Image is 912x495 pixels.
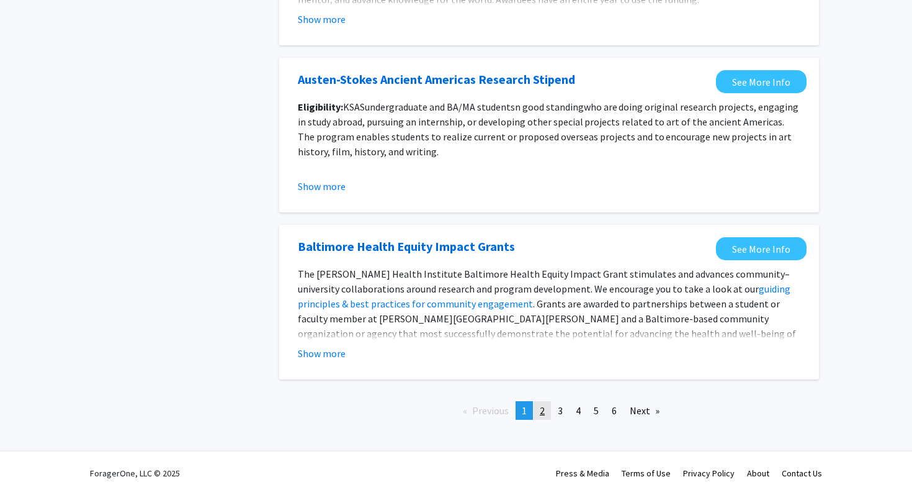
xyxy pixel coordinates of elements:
[624,401,666,420] a: Next page
[716,70,807,93] a: Opens in a new tab
[859,439,903,486] iframe: Chat
[556,468,609,479] a: Press & Media
[576,404,581,417] span: 4
[716,237,807,260] a: Opens in a new tab
[298,101,343,113] strong: Eligibility:
[298,346,346,361] button: Show more
[279,401,819,420] ul: Pagination
[472,404,509,417] span: Previous
[594,404,599,417] span: 5
[298,268,790,295] span: The [PERSON_NAME] Health Institute Baltimore Health Equity Impact Grant stimulates and advances c...
[298,179,346,194] button: Show more
[683,468,735,479] a: Privacy Policy
[540,404,545,417] span: 2
[558,404,563,417] span: 3
[298,70,575,89] a: Opens in a new tab
[90,452,180,495] div: ForagerOne, LLC © 2025
[365,101,515,113] span: undergraduate and BA/MA students
[298,99,800,159] p: KSAS n good standing
[782,468,822,479] a: Contact Us
[747,468,769,479] a: About
[522,404,527,417] span: 1
[298,237,515,256] a: Opens in a new tab
[612,404,617,417] span: 6
[622,468,671,479] a: Terms of Use
[298,12,346,27] button: Show more
[298,297,796,355] span: . Grants are awarded to partnerships between a student or faculty member at [PERSON_NAME][GEOGRAP...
